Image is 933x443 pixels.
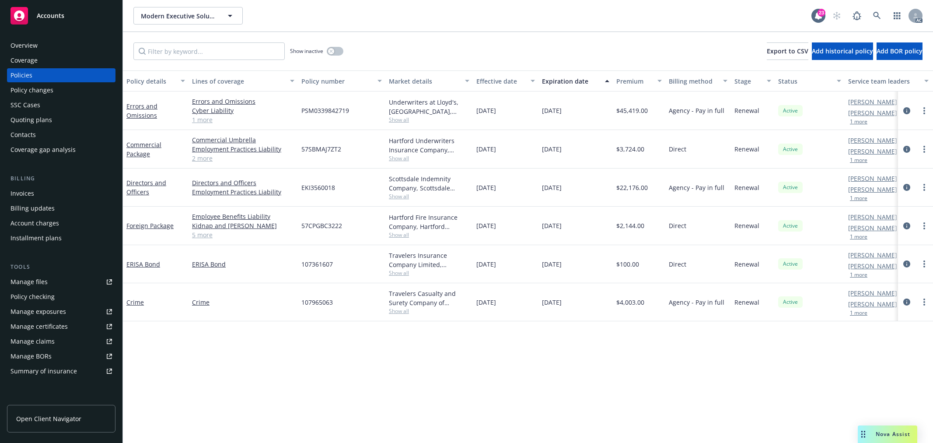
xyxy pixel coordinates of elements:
[126,179,166,196] a: Directors and Officers
[7,201,115,215] a: Billing updates
[782,107,799,115] span: Active
[669,298,724,307] span: Agency - Pay in full
[7,305,115,319] a: Manage exposures
[734,221,759,230] span: Renewal
[848,136,897,145] a: [PERSON_NAME]
[10,53,38,67] div: Coverage
[7,53,115,67] a: Coverage
[192,135,294,144] a: Commercial Umbrella
[192,77,285,86] div: Lines of coverage
[734,106,759,115] span: Renewal
[7,334,115,348] a: Manage claims
[868,7,886,25] a: Search
[848,97,897,106] a: [PERSON_NAME]
[476,144,496,154] span: [DATE]
[616,260,639,269] span: $100.00
[7,186,115,200] a: Invoices
[389,116,469,123] span: Show all
[919,105,930,116] a: more
[301,298,333,307] span: 107965063
[848,77,919,86] div: Service team leaders
[848,147,897,156] a: [PERSON_NAME]
[858,425,917,443] button: Nova Assist
[10,216,59,230] div: Account charges
[192,187,294,197] a: Employment Practices Liability
[301,183,335,192] span: EKI3560018
[848,299,897,309] a: [PERSON_NAME]
[16,414,81,423] span: Open Client Navigator
[858,425,869,443] div: Drag to move
[192,298,294,307] a: Crime
[10,39,38,53] div: Overview
[10,334,55,348] div: Manage claims
[133,7,243,25] button: Modern Executive Solutions
[731,70,775,91] button: Stage
[919,259,930,269] a: more
[542,77,600,86] div: Expiration date
[123,70,189,91] button: Policy details
[192,144,294,154] a: Employment Practices Liability
[301,106,349,115] span: PSM0339842719
[189,70,298,91] button: Lines of coverage
[848,174,897,183] a: [PERSON_NAME]
[126,221,174,230] a: Foreign Package
[7,349,115,363] a: Manage BORs
[126,102,157,120] a: Errors and Omissions
[782,222,799,230] span: Active
[389,289,469,307] div: Travelers Casualty and Surety Company of America, Travelers Insurance
[126,260,160,268] a: ERISA Bond
[10,113,52,127] div: Quoting plans
[7,68,115,82] a: Policies
[389,193,469,200] span: Show all
[192,115,294,124] a: 1 more
[192,178,294,187] a: Directors and Officers
[542,298,562,307] span: [DATE]
[7,143,115,157] a: Coverage gap analysis
[10,364,77,378] div: Summary of insurance
[37,12,64,19] span: Accounts
[542,144,562,154] span: [DATE]
[10,305,66,319] div: Manage exposures
[778,77,832,86] div: Status
[290,47,323,55] span: Show inactive
[775,70,845,91] button: Status
[7,98,115,112] a: SSC Cases
[919,297,930,307] a: more
[10,98,40,112] div: SSC Cases
[845,70,932,91] button: Service team leaders
[848,185,897,194] a: [PERSON_NAME]
[10,83,53,97] div: Policy changes
[389,77,460,86] div: Market details
[902,297,912,307] a: circleInformation
[192,212,294,221] a: Employee Benefits Liability
[192,106,294,115] a: Cyber Liability
[888,7,906,25] a: Switch app
[10,320,68,334] div: Manage certificates
[877,47,923,55] span: Add BOR policy
[669,183,724,192] span: Agency - Pay in full
[7,263,115,271] div: Tools
[7,39,115,53] a: Overview
[192,154,294,163] a: 2 more
[919,221,930,231] a: more
[669,77,718,86] div: Billing method
[828,7,846,25] a: Start snowing
[848,108,897,117] a: [PERSON_NAME]
[767,42,808,60] button: Export to CSV
[767,47,808,55] span: Export to CSV
[848,223,897,232] a: [PERSON_NAME]
[389,251,469,269] div: Travelers Insurance Company Limited, Travelers Insurance
[10,275,48,289] div: Manage files
[7,83,115,97] a: Policy changes
[7,174,115,183] div: Billing
[476,183,496,192] span: [DATE]
[616,106,648,115] span: $45,419.00
[389,269,469,277] span: Show all
[782,183,799,191] span: Active
[7,396,115,404] div: Analytics hub
[389,98,469,116] div: Underwriters at Lloyd's, [GEOGRAPHIC_DATA], [PERSON_NAME] of London, CRC Group
[389,136,469,155] div: Hartford Underwriters Insurance Company, Hartford Insurance Group
[538,70,613,91] button: Expiration date
[734,144,759,154] span: Renewal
